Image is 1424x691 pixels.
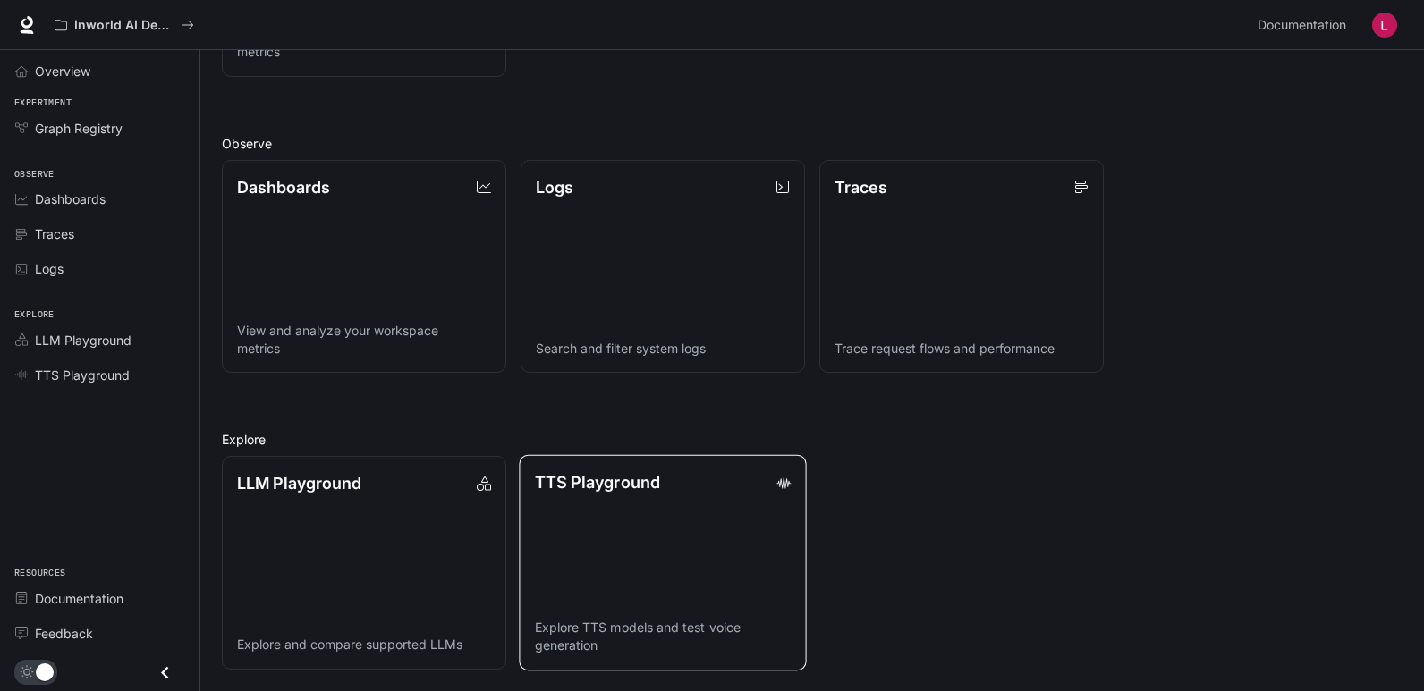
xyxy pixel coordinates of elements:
[7,55,192,87] a: Overview
[35,119,123,138] span: Graph Registry
[237,175,330,199] p: Dashboards
[535,470,660,494] p: TTS Playground
[47,7,202,43] button: All workspaces
[237,322,491,358] p: View and analyze your workspace metrics
[36,662,54,681] span: Dark mode toggle
[74,18,174,33] p: Inworld AI Demos
[1258,14,1346,37] span: Documentation
[35,331,131,350] span: LLM Playground
[237,636,491,653] p: Explore and compare supported LLMs
[35,624,93,643] span: Feedback
[1250,7,1360,43] a: Documentation
[145,654,185,691] button: Close drawer
[819,160,1104,374] a: TracesTrace request flows and performance
[835,175,887,199] p: Traces
[1372,13,1397,38] img: User avatar
[535,619,792,654] p: Explore TTS models and test voice generation
[536,340,790,358] p: Search and filter system logs
[1367,7,1403,43] button: User avatar
[237,471,361,495] p: LLM Playground
[222,456,506,670] a: LLM PlaygroundExplore and compare supported LLMs
[35,589,123,608] span: Documentation
[7,583,192,614] a: Documentation
[222,134,1403,153] h2: Observe
[35,190,106,208] span: Dashboards
[7,218,192,249] a: Traces
[835,340,1089,358] p: Trace request flows and performance
[35,366,130,384] span: TTS Playground
[7,183,192,215] a: Dashboards
[7,253,192,284] a: Logs
[35,62,90,80] span: Overview
[7,618,192,649] a: Feedback
[7,324,192,356] a: LLM Playground
[35,224,74,243] span: Traces
[35,259,64,278] span: Logs
[536,175,573,199] p: Logs
[521,160,805,374] a: LogsSearch and filter system logs
[519,455,806,670] a: TTS PlaygroundExplore TTS models and test voice generation
[7,113,192,144] a: Graph Registry
[222,430,1403,449] h2: Explore
[7,359,192,391] a: TTS Playground
[222,160,506,374] a: DashboardsView and analyze your workspace metrics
